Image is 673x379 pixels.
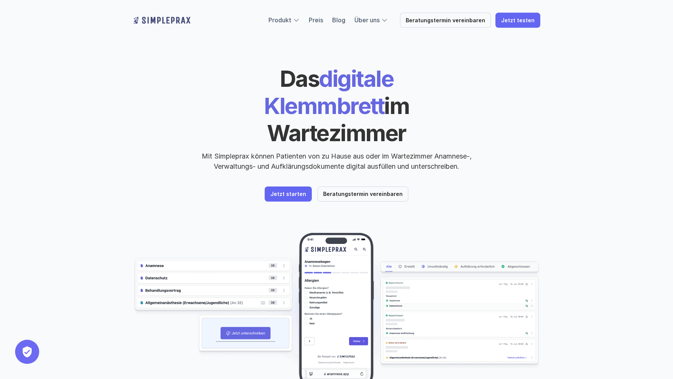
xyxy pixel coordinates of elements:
[280,65,319,92] span: Das
[354,16,380,24] a: Über uns
[207,65,467,146] h1: digitale Klemmbrett
[268,16,291,24] a: Produkt
[267,92,413,146] span: im Wartezimmer
[332,16,345,24] a: Blog
[309,16,323,24] a: Preis
[323,191,403,197] p: Beratungstermin vereinbaren
[501,17,535,23] p: Jetzt testen
[406,17,485,23] p: Beratungstermin vereinbaren
[317,186,408,202] a: Beratungstermin vereinbaren
[270,191,306,197] p: Jetzt starten
[400,13,491,28] a: Beratungstermin vereinbaren
[195,151,478,171] p: Mit Simpleprax können Patienten von zu Hause aus oder im Wartezimmer Anamnese-, Verwaltungs- und ...
[495,13,540,28] a: Jetzt testen
[265,186,312,202] a: Jetzt starten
